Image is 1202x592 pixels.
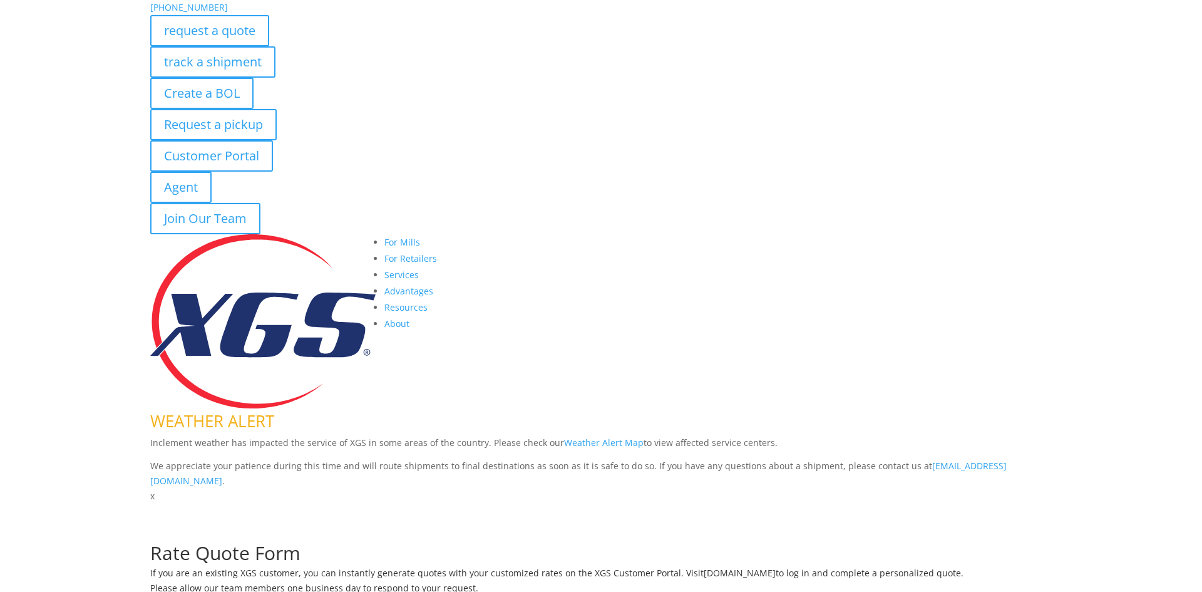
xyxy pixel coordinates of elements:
a: Customer Portal [150,140,273,172]
a: About [384,318,409,330]
a: Resources [384,301,428,313]
a: For Retailers [384,252,437,264]
span: WEATHER ALERT [150,410,274,432]
a: request a quote [150,15,269,46]
h1: Rate Quote Form [150,544,1052,569]
a: track a shipment [150,46,275,78]
h1: Request a Quote [150,504,1052,529]
p: x [150,489,1052,504]
a: Request a pickup [150,109,277,140]
span: to log in and complete a personalized quote. [776,567,963,579]
span: If you are an existing XGS customer, you can instantly generate quotes with your customized rates... [150,567,704,579]
a: Services [384,269,419,281]
p: Inclement weather has impacted the service of XGS in some areas of the country. Please check our ... [150,435,1052,459]
a: Advantages [384,285,433,297]
p: Complete the form below for a customized quote based on your shipping needs. [150,529,1052,544]
a: Agent [150,172,212,203]
a: [DOMAIN_NAME] [704,567,776,579]
a: [PHONE_NUMBER] [150,1,228,13]
p: We appreciate your patience during this time and will route shipments to final destinations as so... [150,459,1052,489]
a: For Mills [384,236,420,248]
a: Create a BOL [150,78,254,109]
a: Join Our Team [150,203,260,234]
a: Weather Alert Map [564,437,644,449]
